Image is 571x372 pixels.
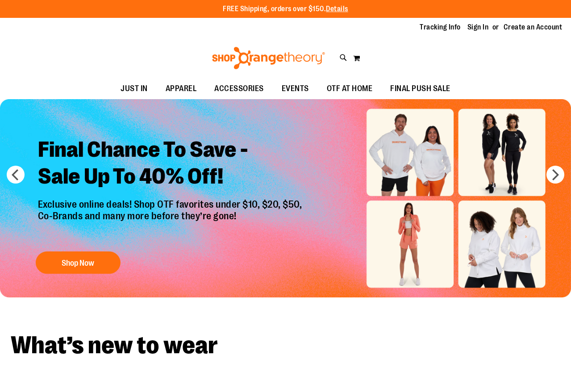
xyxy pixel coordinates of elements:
span: JUST IN [121,79,148,99]
span: FINAL PUSH SALE [390,79,450,99]
a: EVENTS [273,79,318,99]
a: FINAL PUSH SALE [381,79,459,99]
a: ACCESSORIES [205,79,273,99]
a: OTF AT HOME [318,79,382,99]
button: Shop Now [36,251,121,274]
a: JUST IN [112,79,157,99]
a: Sign In [467,22,489,32]
p: FREE Shipping, orders over $150. [223,4,348,14]
h2: Final Chance To Save - Sale Up To 40% Off! [31,130,311,199]
button: next [546,166,564,184]
a: Details [326,5,348,13]
p: Exclusive online deals! Shop OTF favorites under $10, $20, $50, Co-Brands and many more before th... [31,199,311,242]
img: Shop Orangetheory [211,47,326,69]
a: Create an Account [504,22,563,32]
button: prev [7,166,25,184]
h2: What’s new to wear [11,333,560,358]
span: OTF AT HOME [327,79,373,99]
a: APPAREL [157,79,206,99]
a: Tracking Info [420,22,461,32]
span: EVENTS [282,79,309,99]
span: ACCESSORIES [214,79,264,99]
span: APPAREL [166,79,197,99]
